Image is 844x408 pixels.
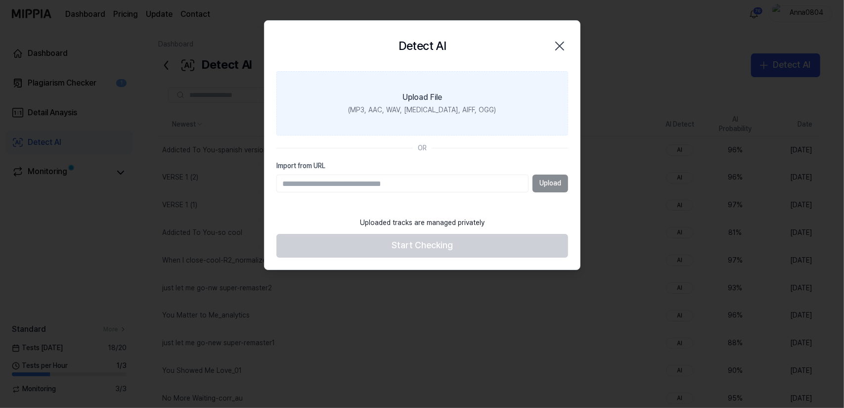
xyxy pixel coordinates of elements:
div: Upload File [402,92,442,104]
h2: Detect AI [398,37,446,55]
label: Import from URL [276,161,568,171]
div: (MP3, AAC, WAV, [MEDICAL_DATA], AIFF, OGG) [348,106,496,116]
div: Uploaded tracks are managed privately [354,212,490,234]
div: OR [418,143,427,153]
